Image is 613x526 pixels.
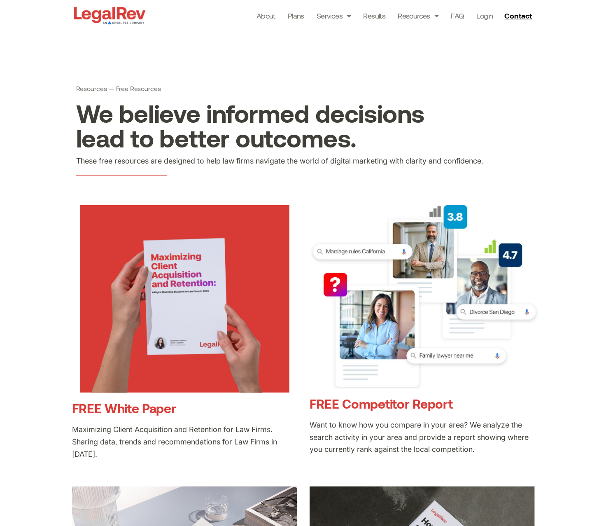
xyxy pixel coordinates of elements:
[256,10,493,21] nav: Menu
[501,9,537,22] a: Contact
[76,150,537,167] div: These free resources are designed to help law firms navigate the world of digital marketing with ...
[256,10,275,21] a: About
[504,12,532,19] span: Contact
[317,10,351,21] a: Services
[476,10,493,21] a: Login
[310,396,453,411] a: FREE Competitor Report
[76,84,537,92] h1: Resources — Free Resources
[451,10,464,21] a: FAQ
[398,10,438,21] a: Resources
[288,10,304,21] a: Plans
[72,400,176,416] a: FREE White Paper
[310,419,540,456] p: Want to know how you compare in your area? We analyze the search activity in your area and provid...
[72,425,277,458] span: Maximizing Client Acquisition and Retention for Law Firms. Sharing data, trends and recommendatio...
[76,101,456,150] h1: We believe informed decisions lead to better outcomes.
[363,10,385,21] a: Results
